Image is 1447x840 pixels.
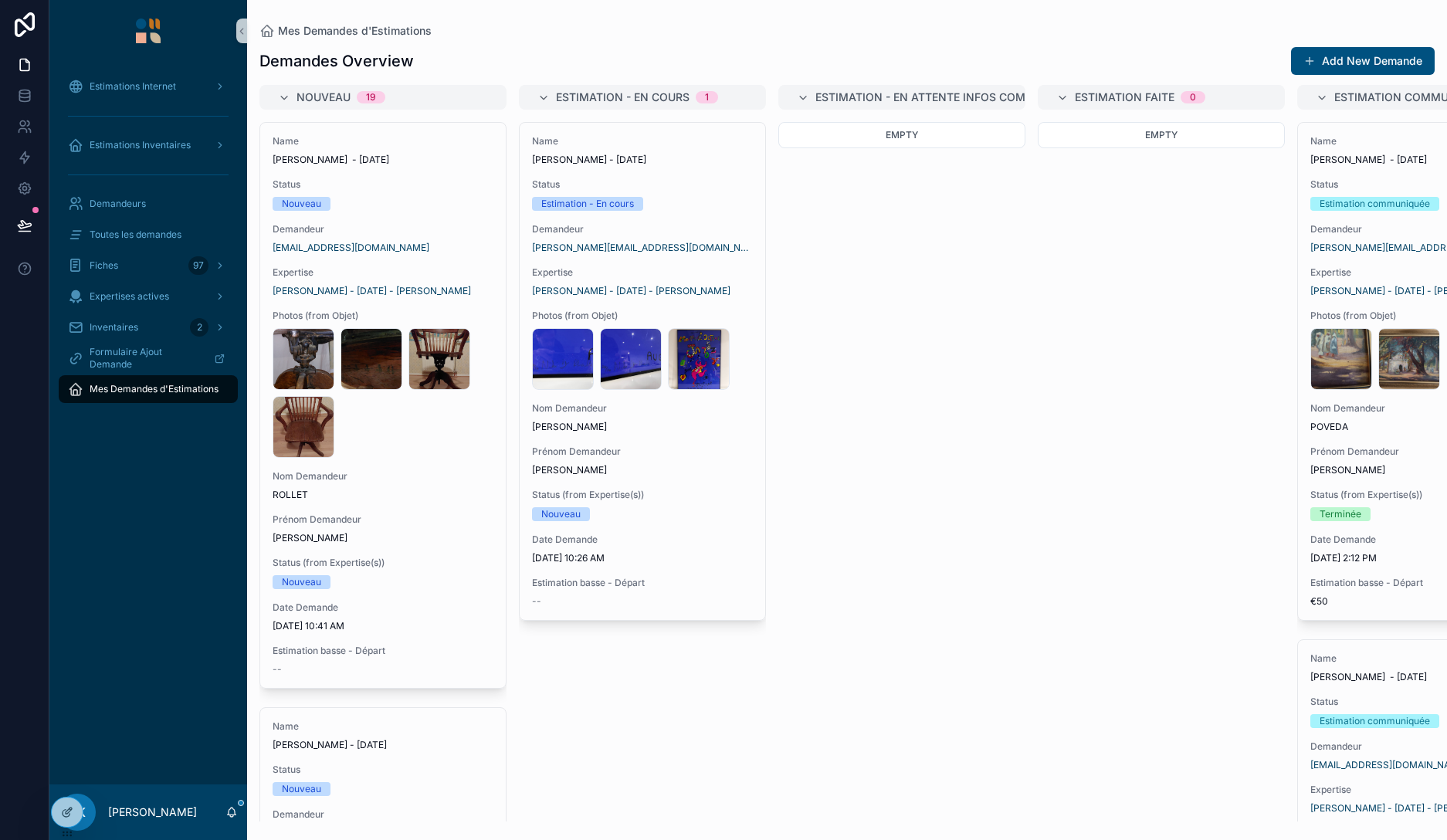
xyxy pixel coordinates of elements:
[297,90,351,105] span: Nouveau
[532,178,753,191] span: Status
[282,782,321,796] div: Nouveau
[259,50,414,72] h1: Demandes Overview
[532,223,753,235] span: Demandeur
[273,663,282,676] span: --
[532,595,541,608] span: --
[532,285,730,297] a: [PERSON_NAME] - [DATE] - [PERSON_NAME]
[532,464,753,476] span: [PERSON_NAME]
[282,197,321,211] div: Nouveau
[273,720,493,733] span: Name
[59,283,238,310] a: Expertises actives
[90,139,191,151] span: Estimations Inventaires
[273,489,493,501] span: ROLLET
[273,178,493,191] span: Status
[1190,91,1196,103] div: 0
[1320,714,1430,728] div: Estimation communiquée
[273,266,493,279] span: Expertise
[886,129,918,141] span: Empty
[1145,129,1178,141] span: Empty
[282,575,321,589] div: Nouveau
[59,190,238,218] a: Demandeurs
[532,310,753,322] span: Photos (from Objet)
[90,198,146,210] span: Demandeurs
[59,73,238,100] a: Estimations Internet
[259,23,432,39] a: Mes Demandes d'Estimations
[108,804,197,820] p: [PERSON_NAME]
[190,318,208,337] div: 2
[1320,197,1430,211] div: Estimation communiquée
[273,532,493,544] span: [PERSON_NAME]
[273,645,493,657] span: Estimation basse - Départ
[532,242,753,254] a: [PERSON_NAME][EMAIL_ADDRESS][DOMAIN_NAME]
[59,375,238,403] a: Mes Demandes d'Estimations
[259,122,507,689] a: Name[PERSON_NAME] - [DATE]StatusNouveauDemandeur[EMAIL_ADDRESS][DOMAIN_NAME]Expertise[PERSON_NAME...
[59,313,238,341] a: Inventaires2
[90,290,169,303] span: Expertises actives
[366,91,376,103] div: 19
[532,533,753,546] span: Date Demande
[59,252,238,279] a: Fiches97
[532,445,753,458] span: Prénom Demandeur
[90,321,138,334] span: Inventaires
[90,259,118,272] span: Fiches
[278,23,432,39] span: Mes Demandes d'Estimations
[532,402,753,415] span: Nom Demandeur
[273,620,493,632] span: [DATE] 10:41 AM
[532,266,753,279] span: Expertise
[59,221,238,249] a: Toutes les demandes
[532,154,753,166] span: [PERSON_NAME] - [DATE]
[273,557,493,569] span: Status (from Expertise(s))
[273,513,493,526] span: Prénom Demandeur
[90,80,176,93] span: Estimations Internet
[90,383,219,395] span: Mes Demandes d'Estimations
[90,229,181,241] span: Toutes les demandes
[532,135,753,147] span: Name
[532,577,753,589] span: Estimation basse - Départ
[273,310,493,322] span: Photos (from Objet)
[532,552,753,564] span: [DATE] 10:26 AM
[273,223,493,235] span: Demandeur
[519,122,766,621] a: Name[PERSON_NAME] - [DATE]StatusEstimation - En coursDemandeur[PERSON_NAME][EMAIL_ADDRESS][DOMAIN...
[273,764,493,776] span: Status
[136,19,161,43] img: App logo
[273,601,493,614] span: Date Demande
[59,131,238,159] a: Estimations Inventaires
[273,135,493,147] span: Name
[1075,90,1174,105] span: Estimation faite
[273,470,493,483] span: Nom Demandeur
[188,256,208,275] div: 97
[59,344,238,372] a: Formulaire Ajout Demande
[556,90,690,105] span: Estimation - En cours
[815,90,1039,105] span: Estimation - En attente infos compl
[49,62,247,423] div: scrollable content
[273,154,493,166] span: [PERSON_NAME] - [DATE]
[1291,47,1435,75] button: Add New Demande
[532,421,753,433] span: [PERSON_NAME]
[541,197,634,211] div: Estimation - En cours
[273,739,493,751] span: [PERSON_NAME] - [DATE]
[273,808,493,821] span: Demandeur
[1320,507,1361,521] div: Terminée
[90,346,202,371] span: Formulaire Ajout Demande
[541,507,581,521] div: Nouveau
[273,285,471,297] a: [PERSON_NAME] - [DATE] - [PERSON_NAME]
[705,91,709,103] div: 1
[532,489,753,501] span: Status (from Expertise(s))
[273,242,429,254] a: [EMAIL_ADDRESS][DOMAIN_NAME]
